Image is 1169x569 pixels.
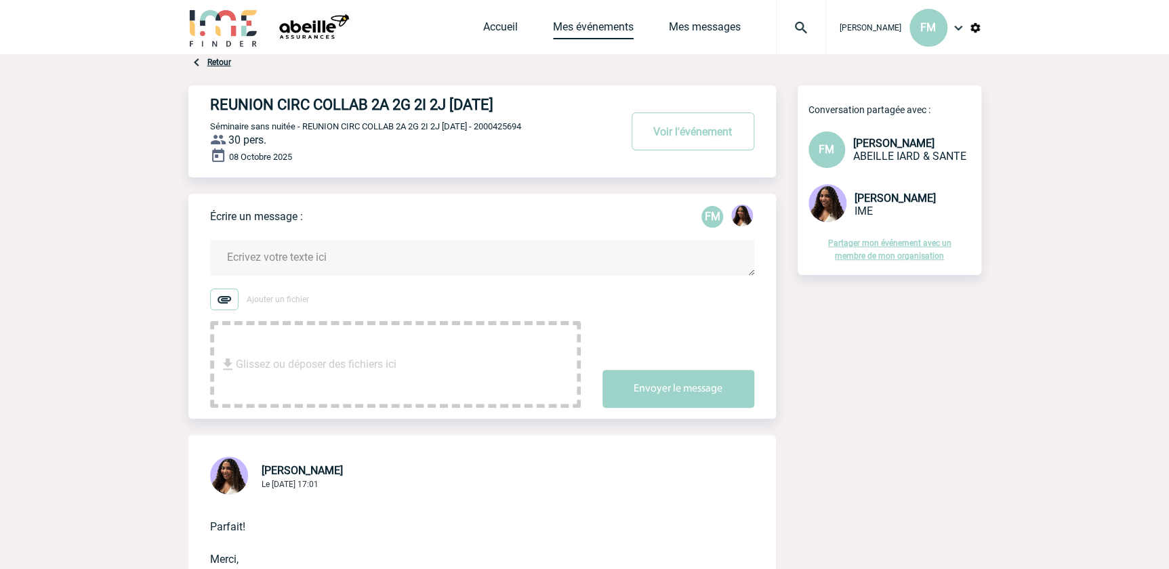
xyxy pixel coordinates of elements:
[819,143,834,156] span: FM
[853,137,935,150] span: [PERSON_NAME]
[855,205,873,217] span: IME
[632,112,754,150] button: Voir l'événement
[853,150,966,163] span: ABEILLE IARD & SANTE
[602,370,754,408] button: Envoyer le message
[220,356,236,373] img: file_download.svg
[731,205,753,229] div: Jessica NETO BOGALHO
[228,133,266,146] span: 30 pers.
[210,96,579,113] h4: REUNION CIRC COLLAB 2A 2G 2I 2J [DATE]
[236,331,396,398] span: Glissez ou déposer des fichiers ici
[247,295,309,304] span: Ajouter un fichier
[188,8,259,47] img: IME-Finder
[920,21,936,34] span: FM
[229,152,292,162] span: 08 Octobre 2025
[483,20,518,39] a: Accueil
[210,210,303,223] p: Écrire un message :
[701,206,723,228] p: FM
[553,20,634,39] a: Mes événements
[207,58,231,67] a: Retour
[808,184,846,222] img: 131234-0.jpg
[262,480,319,489] span: Le [DATE] 17:01
[840,23,901,33] span: [PERSON_NAME]
[262,464,343,477] span: [PERSON_NAME]
[855,192,936,205] span: [PERSON_NAME]
[731,205,753,226] img: 131234-0.jpg
[210,457,248,494] img: 131234-0.jpg
[669,20,741,39] a: Mes messages
[210,121,521,131] span: Séminaire sans nuitée - REUNION CIRC COLLAB 2A 2G 2I 2J [DATE] - 2000425694
[808,104,981,115] p: Conversation partagée avec :
[701,206,723,228] div: Florence MATHIEU
[828,238,951,261] a: Partager mon événement avec un membre de mon organisation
